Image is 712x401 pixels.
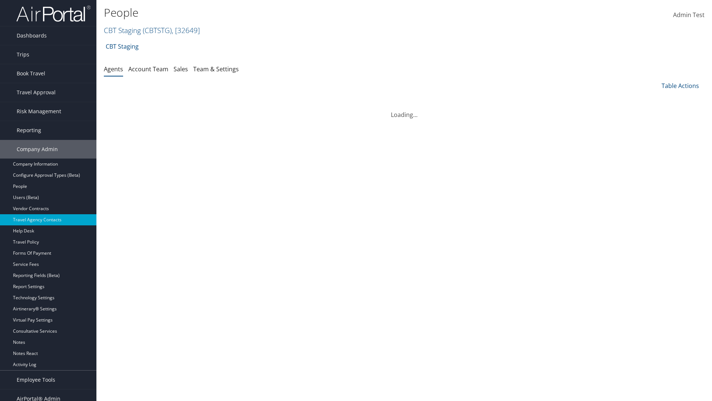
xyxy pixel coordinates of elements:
[128,65,168,73] a: Account Team
[106,39,139,54] a: CBT Staging
[673,4,705,27] a: Admin Test
[143,25,172,35] span: ( CBTSTG )
[17,102,61,121] span: Risk Management
[17,371,55,389] span: Employee Tools
[17,140,58,159] span: Company Admin
[673,11,705,19] span: Admin Test
[17,64,45,83] span: Book Travel
[17,83,56,102] span: Travel Approval
[16,5,90,22] img: airportal-logo.png
[17,26,47,45] span: Dashboards
[17,121,41,140] span: Reporting
[172,25,200,35] span: , [ 32649 ]
[174,65,188,73] a: Sales
[193,65,239,73] a: Team & Settings
[104,5,504,20] h1: People
[17,45,29,64] span: Trips
[662,82,699,90] a: Table Actions
[104,65,123,73] a: Agents
[104,101,705,119] div: Loading...
[104,25,200,35] a: CBT Staging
